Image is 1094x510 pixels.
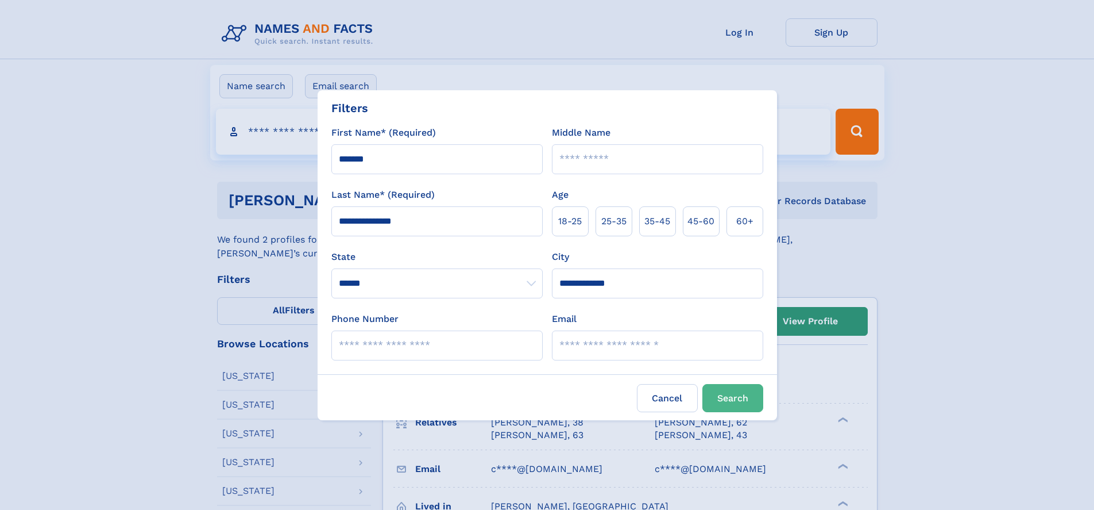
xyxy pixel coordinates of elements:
span: 60+ [736,214,753,228]
label: State [331,250,543,264]
label: City [552,250,569,264]
button: Search [702,384,763,412]
label: Middle Name [552,126,610,140]
span: 45‑60 [687,214,714,228]
span: 18‑25 [558,214,582,228]
label: Phone Number [331,312,399,326]
label: Cancel [637,384,698,412]
label: Age [552,188,569,202]
label: Last Name* (Required) [331,188,435,202]
div: Filters [331,99,368,117]
span: 25‑35 [601,214,627,228]
label: First Name* (Required) [331,126,436,140]
label: Email [552,312,577,326]
span: 35‑45 [644,214,670,228]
